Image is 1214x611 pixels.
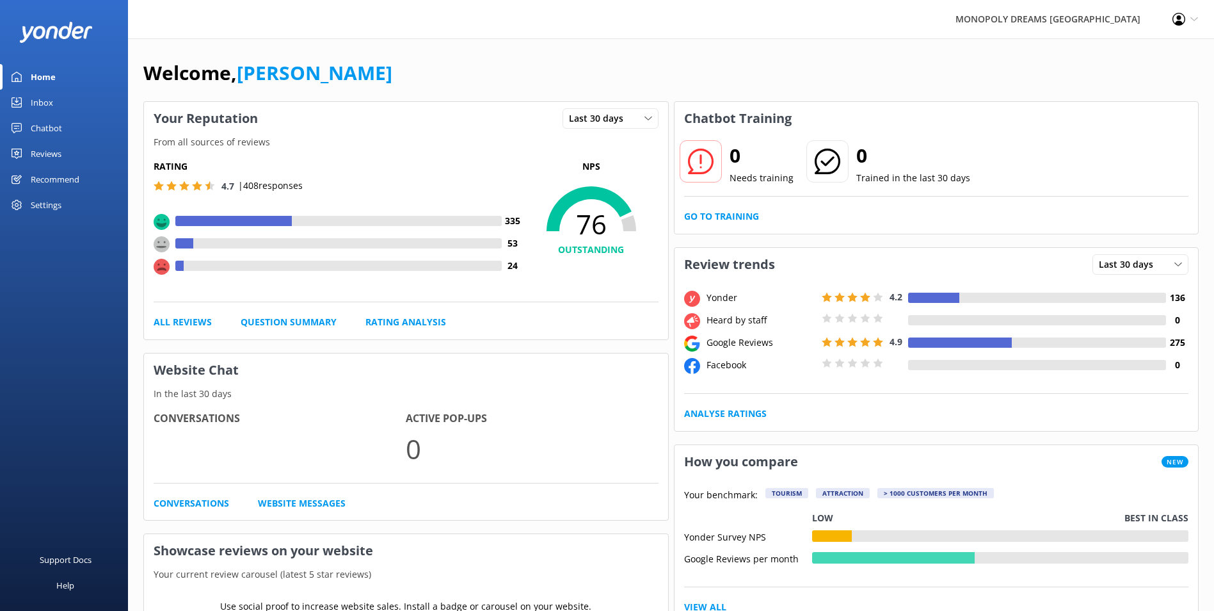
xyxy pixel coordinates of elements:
[703,313,819,327] div: Heard by staff
[144,534,668,567] h3: Showcase reviews on your website
[1162,456,1188,468] span: New
[406,427,658,470] p: 0
[684,552,812,564] div: Google Reviews per month
[816,488,870,498] div: Attraction
[502,214,524,228] h4: 335
[144,135,668,149] p: From all sources of reviews
[31,192,61,218] div: Settings
[1166,291,1188,305] h4: 136
[31,141,61,167] div: Reviews
[502,236,524,250] h4: 53
[703,291,819,305] div: Yonder
[675,445,808,478] h3: How you compare
[40,547,92,573] div: Support Docs
[856,140,970,171] h2: 0
[684,530,812,542] div: Yonder Survey NPS
[144,567,668,582] p: Your current review carousel (latest 5 star reviews)
[19,22,93,43] img: yonder-white-logo.png
[31,64,56,90] div: Home
[1166,336,1188,350] h4: 275
[144,354,668,387] h3: Website Chat
[56,573,74,598] div: Help
[154,159,524,174] h5: Rating
[703,358,819,372] div: Facebook
[365,315,446,329] a: Rating Analysis
[684,407,767,421] a: Analyse Ratings
[524,208,659,240] span: 76
[877,488,994,498] div: > 1000 customers per month
[684,488,758,503] p: Your benchmark:
[1099,257,1161,272] span: Last 30 days
[144,387,668,401] p: In the last 30 days
[730,140,794,171] h2: 0
[406,411,658,427] h4: Active Pop-ups
[1124,511,1188,525] p: Best in class
[502,259,524,273] h4: 24
[221,180,234,192] span: 4.7
[241,315,337,329] a: Question Summary
[812,511,833,525] p: Low
[675,248,785,281] h3: Review trends
[154,496,229,510] a: Conversations
[675,102,801,135] h3: Chatbot Training
[154,411,406,427] h4: Conversations
[31,167,79,192] div: Recommend
[1166,313,1188,327] h4: 0
[856,171,970,185] p: Trained in the last 30 days
[237,60,392,86] a: [PERSON_NAME]
[765,488,808,498] div: Tourism
[143,58,392,88] h1: Welcome,
[569,111,631,126] span: Last 30 days
[238,179,303,193] p: | 408 responses
[730,171,794,185] p: Needs training
[154,315,212,329] a: All Reviews
[31,90,53,115] div: Inbox
[144,102,268,135] h3: Your Reputation
[703,336,819,350] div: Google Reviews
[524,243,659,257] h4: OUTSTANDING
[1166,358,1188,372] h4: 0
[890,291,902,303] span: 4.2
[524,159,659,174] p: NPS
[258,496,346,510] a: Website Messages
[684,209,759,224] a: Go to Training
[890,336,902,348] span: 4.9
[31,115,62,141] div: Chatbot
